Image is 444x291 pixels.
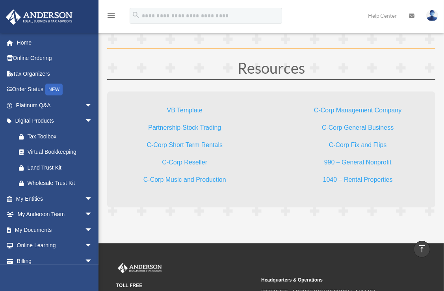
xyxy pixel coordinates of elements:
[324,159,392,170] a: 990 – General Nonprofit
[107,60,435,79] h1: Resources
[147,142,223,152] a: C-Corp Short Term Rentals
[143,176,226,187] a: C-Corp Music and Production
[106,11,116,21] i: menu
[6,50,104,66] a: Online Ordering
[85,113,100,129] span: arrow_drop_down
[261,276,401,284] small: Headquarters & Operations
[6,35,104,50] a: Home
[6,191,104,207] a: My Entitiesarrow_drop_down
[132,11,140,19] i: search
[167,107,202,118] a: VB Template
[6,207,104,222] a: My Anderson Teamarrow_drop_down
[116,282,256,290] small: TOLL FREE
[323,176,393,187] a: 1040 – Rental Properties
[85,238,100,254] span: arrow_drop_down
[148,124,221,135] a: Partnership-Stock Trading
[6,222,104,238] a: My Documentsarrow_drop_down
[6,253,104,269] a: Billingarrow_drop_down
[162,159,207,170] a: C-Corp Reseller
[85,191,100,207] span: arrow_drop_down
[6,82,104,98] a: Order StatusNEW
[106,14,116,21] a: menu
[414,241,430,257] a: vertical_align_top
[11,175,104,191] a: Wholesale Trust Kit
[116,263,163,273] img: Anderson Advisors Platinum Portal
[85,97,100,114] span: arrow_drop_down
[11,144,100,160] a: Virtual Bookkeeping
[6,97,104,113] a: Platinum Q&Aarrow_drop_down
[28,147,91,157] div: Virtual Bookkeeping
[4,9,75,25] img: Anderson Advisors Platinum Portal
[85,222,100,238] span: arrow_drop_down
[11,129,104,144] a: Tax Toolbox
[6,113,104,129] a: Digital Productsarrow_drop_down
[322,124,394,135] a: C-Corp General Business
[28,178,95,188] div: Wholesale Trust Kit
[426,10,438,21] img: User Pic
[417,244,427,254] i: vertical_align_top
[11,160,104,175] a: Land Trust Kit
[45,84,63,95] div: NEW
[314,107,401,118] a: C-Corp Management Company
[329,142,387,152] a: C-Corp Fix and Flips
[6,238,104,254] a: Online Learningarrow_drop_down
[28,132,95,142] div: Tax Toolbox
[28,163,95,173] div: Land Trust Kit
[6,66,104,82] a: Tax Organizers
[85,207,100,223] span: arrow_drop_down
[85,253,100,269] span: arrow_drop_down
